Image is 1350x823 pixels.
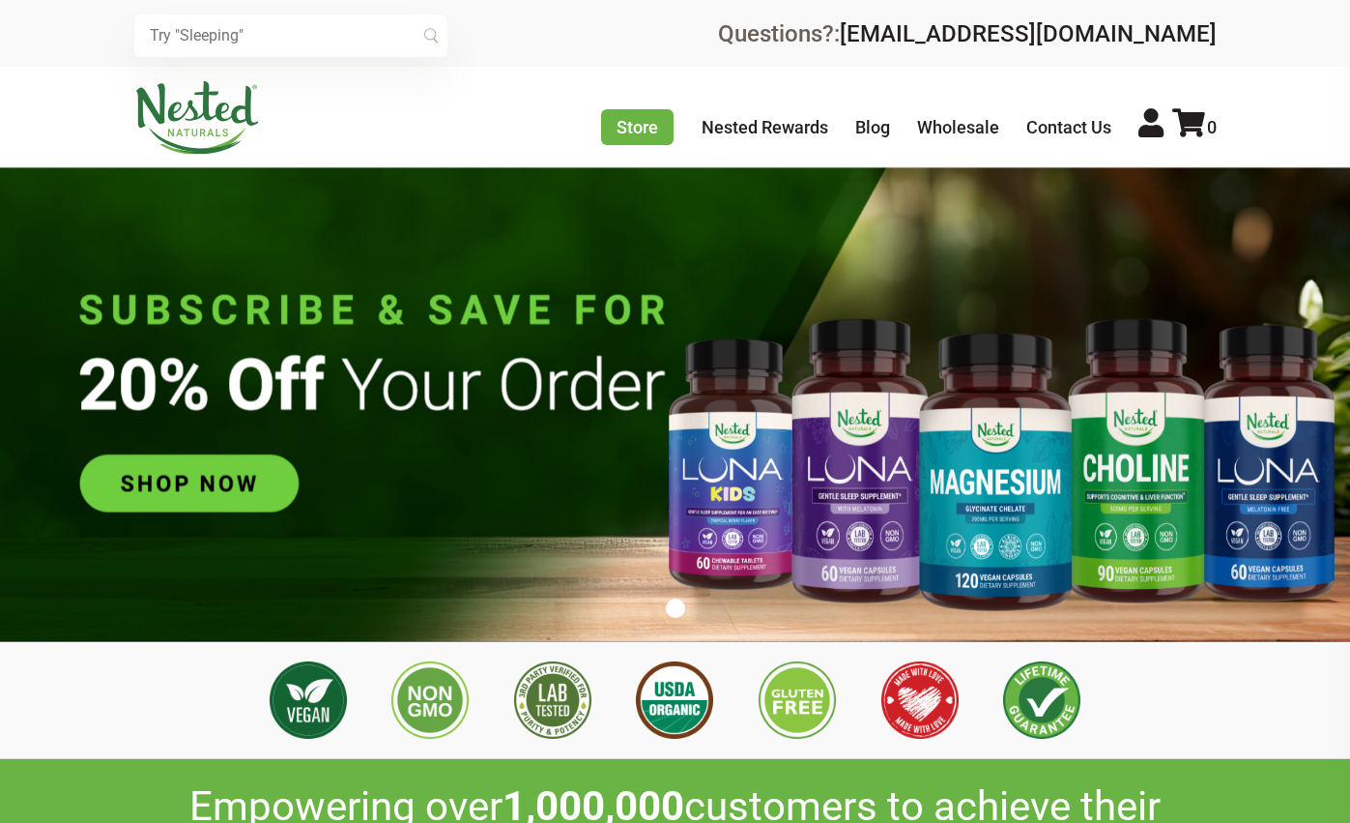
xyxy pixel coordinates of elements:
[840,20,1217,47] a: [EMAIL_ADDRESS][DOMAIN_NAME]
[134,15,447,57] input: Try "Sleeping"
[1172,117,1217,137] a: 0
[1026,117,1111,137] a: Contact Us
[134,81,260,155] img: Nested Naturals
[759,661,836,739] img: Gluten Free
[1207,117,1217,137] span: 0
[666,599,685,618] button: 1 of 1
[917,117,999,137] a: Wholesale
[601,109,674,145] a: Store
[702,117,828,137] a: Nested Rewards
[270,661,347,739] img: Vegan
[636,661,713,739] img: USDA Organic
[1003,661,1080,739] img: Lifetime Guarantee
[391,661,469,739] img: Non GMO
[855,117,890,137] a: Blog
[881,661,959,739] img: Made with Love
[514,661,591,739] img: 3rd Party Lab Tested
[718,22,1217,45] div: Questions?:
